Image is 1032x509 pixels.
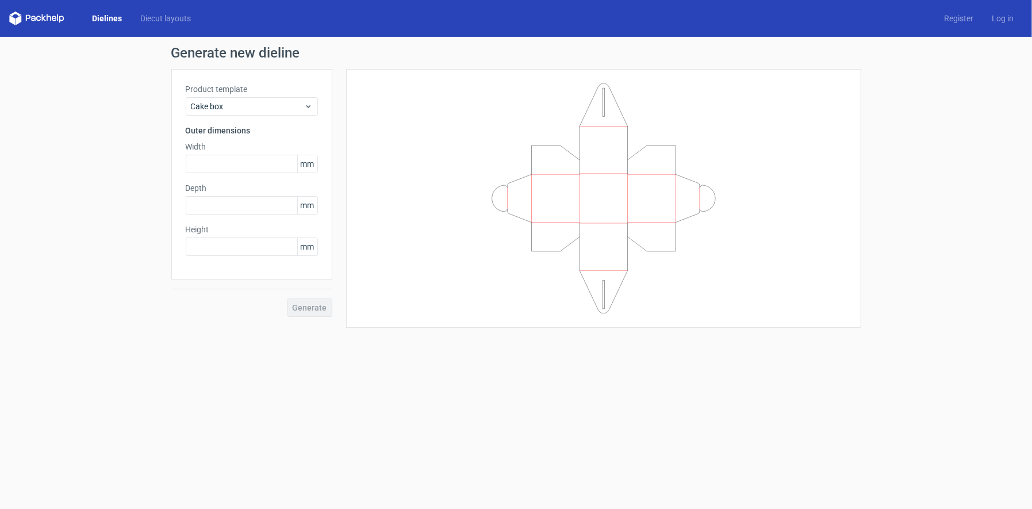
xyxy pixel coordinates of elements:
[186,141,318,152] label: Width
[83,13,131,24] a: Dielines
[186,224,318,235] label: Height
[297,238,317,255] span: mm
[191,101,304,112] span: Cake box
[186,182,318,194] label: Depth
[297,155,317,173] span: mm
[983,13,1023,24] a: Log in
[186,125,318,136] h3: Outer dimensions
[171,46,861,60] h1: Generate new dieline
[131,13,200,24] a: Diecut layouts
[297,197,317,214] span: mm
[935,13,983,24] a: Register
[186,83,318,95] label: Product template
